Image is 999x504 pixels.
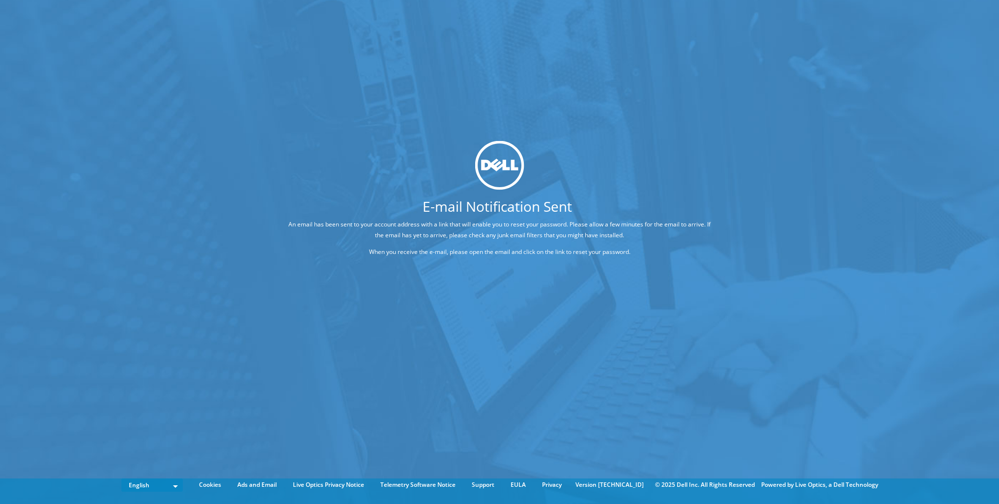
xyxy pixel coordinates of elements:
a: Telemetry Software Notice [373,479,463,490]
h1: E-mail Notification Sent [250,199,744,213]
p: When you receive the e-mail, please open the email and click on the link to reset your password. [286,247,713,257]
li: Powered by Live Optics, a Dell Technology [761,479,878,490]
img: dell_svg_logo.svg [475,141,524,190]
a: EULA [503,479,533,490]
a: Live Optics Privacy Notice [285,479,371,490]
a: Support [464,479,502,490]
a: Ads and Email [230,479,284,490]
p: An email has been sent to your account address with a link that will enable you to reset your pas... [286,219,713,241]
li: Version [TECHNICAL_ID] [571,479,649,490]
a: Privacy [535,479,569,490]
a: Cookies [192,479,228,490]
li: © 2025 Dell Inc. All Rights Reserved [650,479,760,490]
